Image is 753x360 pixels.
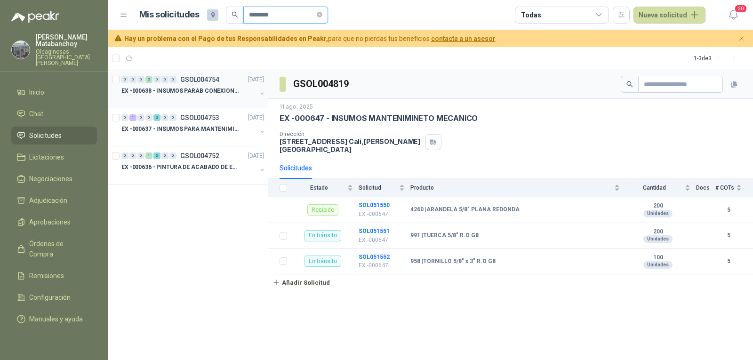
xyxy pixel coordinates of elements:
[359,261,405,270] p: EX -000647
[410,179,625,197] th: Producto
[725,7,742,24] button: 20
[715,179,753,197] th: # COTs
[169,152,176,159] div: 0
[280,103,313,112] p: 11 ago, 2025
[625,228,690,236] b: 200
[161,76,168,83] div: 0
[643,210,673,217] div: Unidades
[280,113,478,123] p: EX -000647 - INSUMOS MANTENIMINETO MECANICO
[121,76,128,83] div: 0
[12,41,30,59] img: Company Logo
[137,76,144,83] div: 0
[11,170,97,188] a: Negociaciones
[145,152,152,159] div: 1
[625,179,696,197] th: Cantidad
[694,51,742,66] div: 1 - 3 de 3
[169,114,176,121] div: 0
[410,232,479,240] b: 991 | TUERCA 5/8" R.O G8
[124,35,328,42] b: Hay un problema con el Pago de tus Responsabilidades en Peakr,
[280,131,422,137] p: Dirección
[232,11,238,18] span: search
[207,9,218,21] span: 9
[736,33,747,45] button: Cerrar
[268,274,753,290] a: Añadir Solicitud
[29,239,88,259] span: Órdenes de Compra
[169,76,176,83] div: 0
[121,112,266,142] a: 0 1 0 0 2 0 0 GSOL004753[DATE] EX -000637 - INSUMOS PARA MANTENIMINENTO MECANICO
[248,113,264,122] p: [DATE]
[137,114,144,121] div: 0
[153,76,160,83] div: 0
[11,148,97,166] a: Licitaciones
[29,174,72,184] span: Negociaciones
[11,127,97,144] a: Solicitudes
[410,258,496,265] b: 958 | TORNILLO 5/8" x 3" R.O G8
[145,76,152,83] div: 2
[248,75,264,84] p: [DATE]
[121,125,239,134] p: EX -000637 - INSUMOS PARA MANTENIMINENTO MECANICO
[11,213,97,231] a: Aprobaciones
[121,74,266,104] a: 0 0 0 2 0 0 0 GSOL004754[DATE] EX -000638 - INSUMOS PARAB CONEXION DE [GEOGRAPHIC_DATA] Y A
[180,76,219,83] p: GSOL004754
[626,81,633,88] span: search
[36,49,97,66] p: Oleaginosas [GEOGRAPHIC_DATA][PERSON_NAME]
[121,150,266,180] a: 0 0 0 1 3 0 0 GSOL004752[DATE] EX -000636 - PINTURA DE ACABADO DE EQUIPOS, ESTRUC
[625,202,690,210] b: 200
[11,235,97,263] a: Órdenes de Compra
[280,137,422,153] p: [STREET_ADDRESS] Cali , [PERSON_NAME][GEOGRAPHIC_DATA]
[359,184,397,191] span: Solicitud
[137,152,144,159] div: 0
[359,254,390,260] a: SOL051552
[633,7,705,24] button: Nueva solicitud
[359,228,390,234] a: SOL051551
[410,184,612,191] span: Producto
[29,217,71,227] span: Aprobaciones
[359,179,410,197] th: Solicitud
[36,34,97,47] p: [PERSON_NAME] Matabanchoy
[410,206,520,214] b: 4260 | ARANDELA 5/8" PLANA REDONDA
[431,35,496,42] a: contacta a un asesor
[696,179,715,197] th: Docs
[29,271,64,281] span: Remisiones
[11,267,97,285] a: Remisiones
[625,254,690,262] b: 100
[359,210,405,219] p: EX -000647
[121,114,128,121] div: 0
[715,257,742,266] b: 5
[11,11,59,23] img: Logo peakr
[11,105,97,123] a: Chat
[11,192,97,209] a: Adjudicación
[161,152,168,159] div: 0
[139,8,200,22] h1: Mis solicitudes
[121,87,239,96] p: EX -000638 - INSUMOS PARAB CONEXION DE [GEOGRAPHIC_DATA] Y A
[715,206,742,215] b: 5
[11,288,97,306] a: Configuración
[11,83,97,101] a: Inicio
[268,274,334,290] button: Añadir Solicitud
[734,4,747,13] span: 20
[129,76,136,83] div: 0
[29,109,43,119] span: Chat
[29,195,67,206] span: Adjudicación
[11,310,97,328] a: Manuales y ayuda
[359,236,405,245] p: EX -000647
[280,163,312,173] div: Solicitudes
[29,130,62,141] span: Solicitudes
[180,114,219,121] p: GSOL004753
[304,256,341,267] div: En tránsito
[161,114,168,121] div: 0
[248,152,264,160] p: [DATE]
[153,152,160,159] div: 3
[124,33,496,44] span: para que no pierdas tus beneficios
[317,10,322,19] span: close-circle
[359,202,390,208] a: SOL051550
[129,114,136,121] div: 1
[643,235,673,243] div: Unidades
[145,114,152,121] div: 0
[153,114,160,121] div: 2
[715,184,734,191] span: # COTs
[29,152,64,162] span: Licitaciones
[129,152,136,159] div: 0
